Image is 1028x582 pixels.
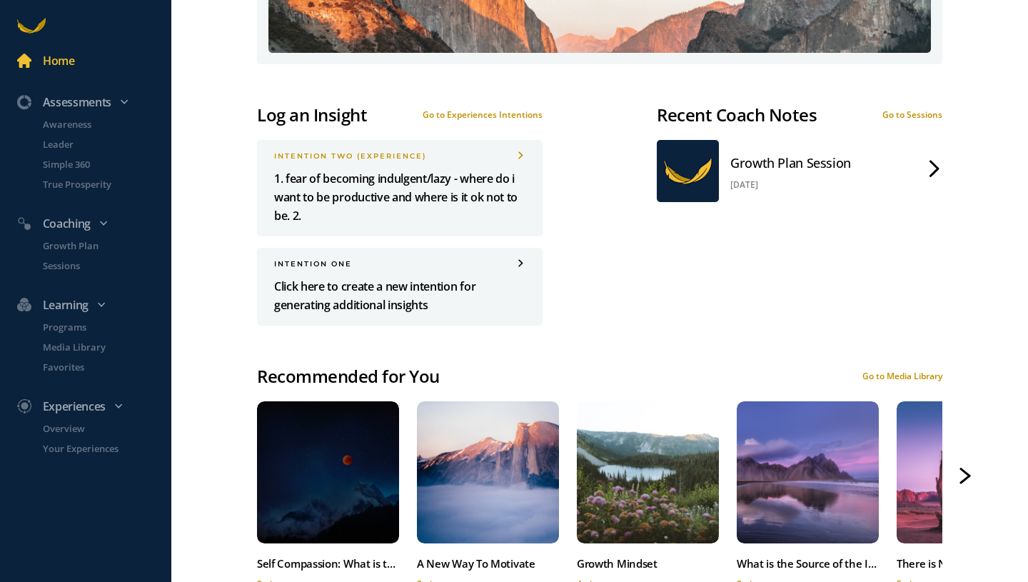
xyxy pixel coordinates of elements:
div: Go to Media Library [862,370,942,382]
div: Recommended for You [257,363,440,390]
p: Leader [43,137,168,151]
p: Awareness [43,117,168,131]
div: INTENTION two (Experience) [274,151,525,161]
a: Overview [26,421,171,436]
p: Programs [43,320,168,334]
a: Leader [26,137,171,151]
div: A New Way To Motivate [417,554,559,573]
p: Growth Plan [43,239,168,253]
div: Self Compassion: What is the Inner Critic [257,554,399,573]
p: 1. fear of becoming indulgent/lazy - where do i want to be productive and where is it ok not to b... [274,169,525,225]
div: Assessments [9,93,177,111]
a: Awareness [26,117,171,131]
div: INTENTION one [274,259,525,269]
p: True Prosperity [43,177,168,191]
div: Growth Mindset [577,554,719,573]
div: Coaching [9,214,177,233]
div: Home [43,51,75,70]
p: Your Experiences [43,441,168,456]
a: Favorites [26,360,171,374]
a: Growth Plan [26,239,171,253]
div: What is the Source of the Inner Critic [737,554,879,573]
img: abroad-gold.png [657,140,719,202]
a: INTENTION oneClick here to create a new intention for generating additional insights [257,248,543,326]
a: Media Library [26,340,171,354]
div: Log an Insight [257,101,367,129]
div: Recent Coach Notes [657,101,817,129]
a: Programs [26,320,171,334]
p: Favorites [43,360,168,374]
p: Sessions [43,259,168,273]
div: Learning [9,296,177,314]
a: Your Experiences [26,441,171,456]
div: Go to Experiences Intentions [423,109,543,121]
a: True Prosperity [26,177,171,191]
div: Experiences [9,397,177,416]
a: Simple 360 [26,157,171,171]
div: Go to Sessions [882,109,942,121]
div: Growth Plan Session [730,151,851,174]
a: INTENTION two (Experience)1. fear of becoming indulgent/lazy - where do i want to be productive a... [257,140,543,236]
p: Media Library [43,340,168,354]
p: Simple 360 [43,157,168,171]
p: Click here to create a new intention for generating additional insights [274,277,525,314]
div: [DATE] [730,179,851,191]
a: Growth Plan Session[DATE] [657,140,942,202]
a: Sessions [26,259,171,273]
p: Overview [43,421,168,436]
